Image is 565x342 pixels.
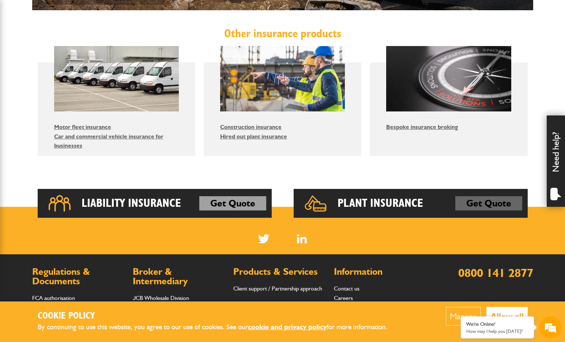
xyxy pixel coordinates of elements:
[54,133,163,149] a: Car and commercial vehicle insurance for businesses
[38,311,400,322] h2: Cookie Policy
[10,132,133,219] textarea: Type your message and hit 'Enter'
[220,133,287,140] a: Hired out plant insurance
[334,294,353,301] a: Careers
[466,321,528,327] div: We're Online!
[486,307,528,326] button: Allow all
[32,294,75,301] a: FCA authorisation
[199,196,266,211] a: Get Quote
[338,196,423,211] h2: Plant Insurance
[99,225,133,235] em: Start Chat
[297,234,307,243] a: LinkedIn
[233,267,327,277] h2: Products & Services
[12,41,31,51] img: d_20077148190_company_1631870298795_20077148190
[133,294,189,301] a: JCB Wholesale Division
[10,89,133,105] input: Enter your email address
[10,111,133,127] input: Enter your phone number
[32,267,125,286] h2: Regulations & Documents
[220,46,345,111] img: Construction insurance
[446,307,481,326] button: Manage
[82,196,181,211] h2: Liability Insurance
[334,285,359,292] a: Contact us
[297,234,307,243] img: Linked In
[386,46,511,111] img: Bespoke insurance broking
[547,115,565,207] div: Need help?
[455,196,522,211] a: Get Quote
[458,266,533,280] a: 0800 141 2877
[10,68,133,84] input: Enter your last name
[38,322,400,333] p: By continuing to use this website, you agree to our use of cookies. See our for more information.
[54,46,179,111] img: Motor fleet insurance
[386,123,458,130] a: Bespoke insurance broking
[233,285,322,292] a: Client support / Partnership approach
[258,234,270,243] img: Twitter
[38,41,123,50] div: Chat with us now
[120,4,138,21] div: Minimize live chat window
[38,27,528,41] h2: Other insurance products
[334,267,427,277] h2: Information
[54,123,111,130] a: Motor fleet insurance
[220,123,282,130] a: Construction insurance
[133,267,226,286] h2: Broker & Intermediary
[248,323,327,331] a: cookie and privacy policy
[466,328,528,334] p: How may I help you today?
